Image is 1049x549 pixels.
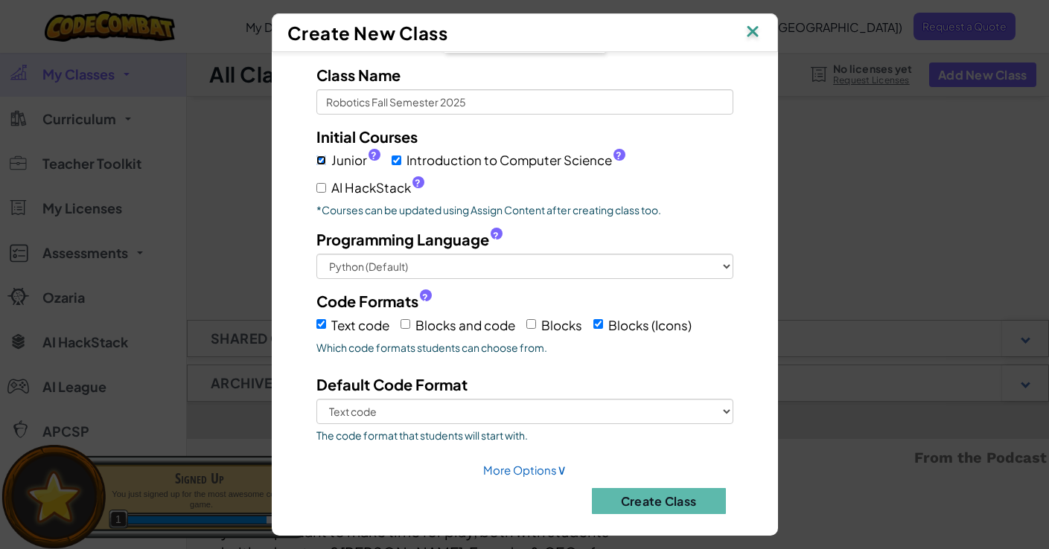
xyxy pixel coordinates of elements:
[316,126,418,147] label: Initial Courses
[616,150,622,161] span: ?
[557,460,567,478] span: ∨
[415,177,421,189] span: ?
[526,319,536,329] input: Blocks
[316,375,468,394] span: Default Code Format
[593,319,603,329] input: Blocks (Icons)
[422,292,428,304] span: ?
[287,22,448,44] span: Create New Class
[316,155,326,165] input: Junior?
[592,488,726,514] button: Create Class
[316,428,733,443] span: The code format that students will start with.
[493,230,499,242] span: ?
[331,317,389,333] span: Text code
[415,317,515,333] span: Blocks and code
[483,463,567,477] a: More Options
[371,150,377,161] span: ?
[316,340,733,355] span: Which code formats students can choose from.
[316,65,401,84] span: Class Name
[406,150,625,171] span: Introduction to Computer Science
[316,183,326,193] input: AI HackStack?
[331,150,380,171] span: Junior
[392,155,401,165] input: Introduction to Computer Science?
[316,228,489,250] span: Programming Language
[541,317,582,333] span: Blocks
[608,317,692,333] span: Blocks (Icons)
[316,290,418,312] span: Code Formats
[316,202,733,217] p: *Courses can be updated using Assign Content after creating class too.
[743,22,762,44] img: IconClose.svg
[316,319,326,329] input: Text code
[401,319,410,329] input: Blocks and code
[331,177,424,199] span: AI HackStack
